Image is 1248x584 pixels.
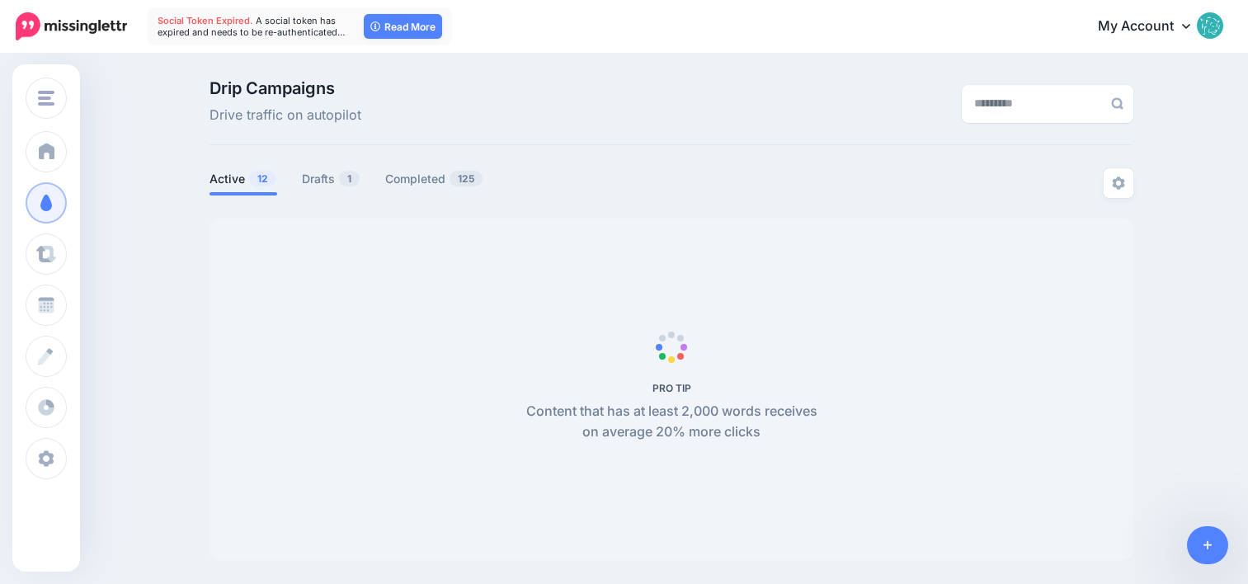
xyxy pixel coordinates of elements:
[249,171,276,186] span: 12
[38,91,54,106] img: menu.png
[517,382,827,394] h5: PRO TIP
[517,401,827,444] p: Content that has at least 2,000 words receives on average 20% more clicks
[1112,177,1125,190] img: settings-grey.png
[210,169,277,189] a: Active12
[210,80,361,97] span: Drip Campaigns
[1081,7,1223,47] a: My Account
[450,171,483,186] span: 125
[158,15,346,38] span: A social token has expired and needs to be re-authenticated…
[339,171,360,186] span: 1
[302,169,360,189] a: Drafts1
[385,169,483,189] a: Completed125
[364,14,442,39] a: Read More
[1111,97,1123,110] img: search-grey-6.png
[158,15,253,26] span: Social Token Expired.
[16,12,127,40] img: Missinglettr
[210,105,361,126] span: Drive traffic on autopilot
